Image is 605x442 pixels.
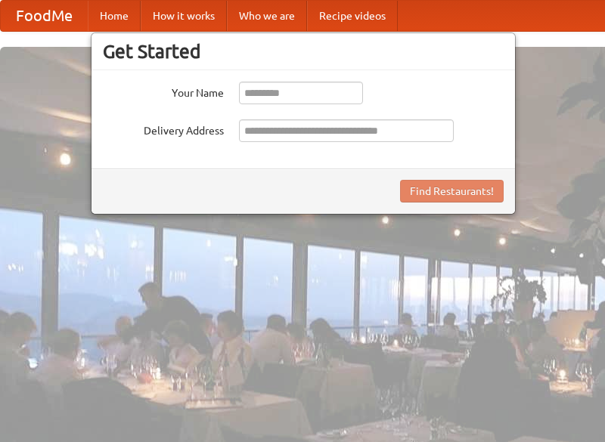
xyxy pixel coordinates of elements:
a: Recipe videos [307,1,398,31]
label: Delivery Address [103,119,224,138]
label: Your Name [103,82,224,100]
button: Find Restaurants! [400,180,504,202]
a: FoodMe [1,1,88,31]
a: How it works [141,1,227,31]
h3: Get Started [103,40,504,63]
a: Who we are [227,1,307,31]
a: Home [88,1,141,31]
